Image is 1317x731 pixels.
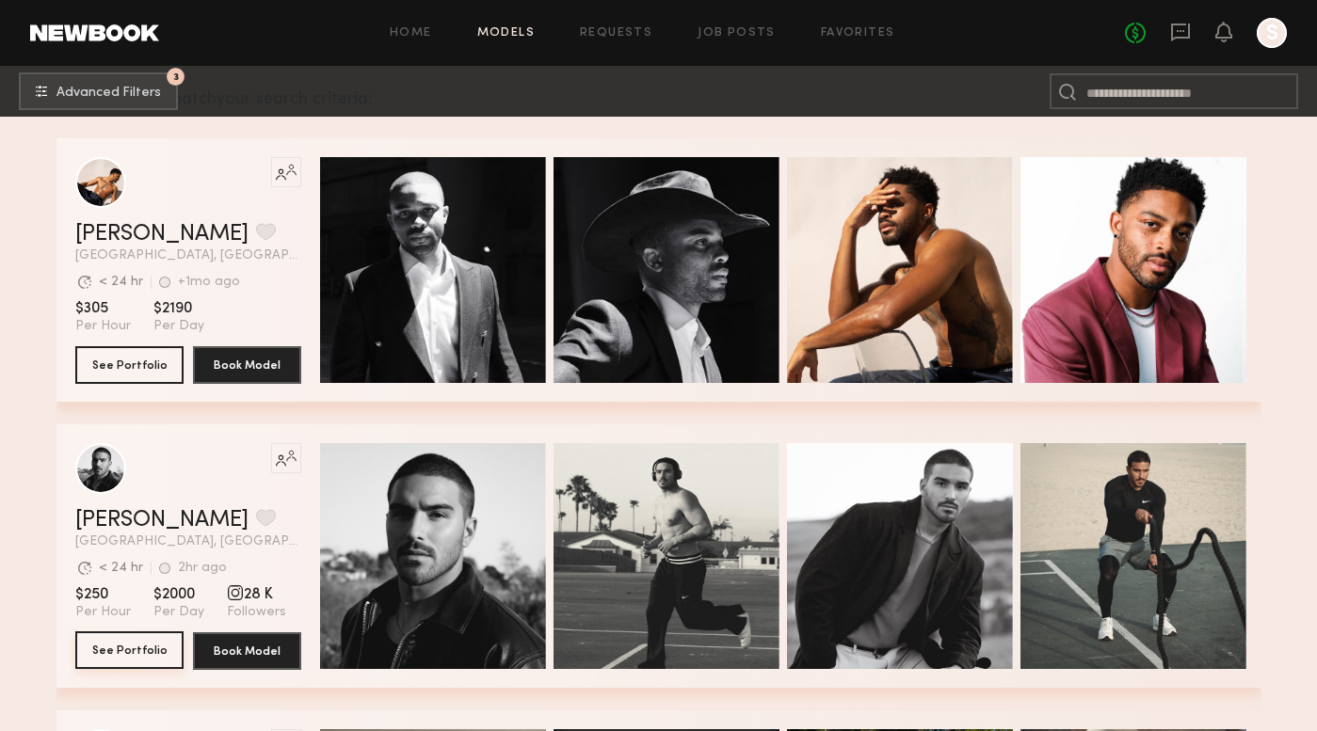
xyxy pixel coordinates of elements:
[75,585,131,604] span: $250
[227,604,286,621] span: Followers
[75,631,184,669] button: See Portfolio
[153,585,204,604] span: $2000
[75,535,301,548] span: [GEOGRAPHIC_DATA], [GEOGRAPHIC_DATA]
[580,27,652,40] a: Requests
[75,509,249,532] a: [PERSON_NAME]
[193,632,301,670] button: Book Model
[56,87,161,100] span: Advanced Filters
[173,72,179,81] span: 3
[99,562,143,575] div: < 24 hr
[75,346,184,384] button: See Portfolio
[178,276,240,289] div: +1mo ago
[75,249,301,262] span: [GEOGRAPHIC_DATA], [GEOGRAPHIC_DATA]
[153,299,204,318] span: $2190
[227,585,286,604] span: 28 K
[75,632,184,670] a: See Portfolio
[99,276,143,289] div: < 24 hr
[193,346,301,384] button: Book Model
[390,27,432,40] a: Home
[698,27,776,40] a: Job Posts
[178,562,227,575] div: 2hr ago
[75,223,249,246] a: [PERSON_NAME]
[153,318,204,335] span: Per Day
[153,604,204,621] span: Per Day
[75,318,131,335] span: Per Hour
[19,72,178,110] button: 3Advanced Filters
[75,604,131,621] span: Per Hour
[75,299,131,318] span: $305
[477,27,535,40] a: Models
[1257,18,1287,48] a: S
[821,27,895,40] a: Favorites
